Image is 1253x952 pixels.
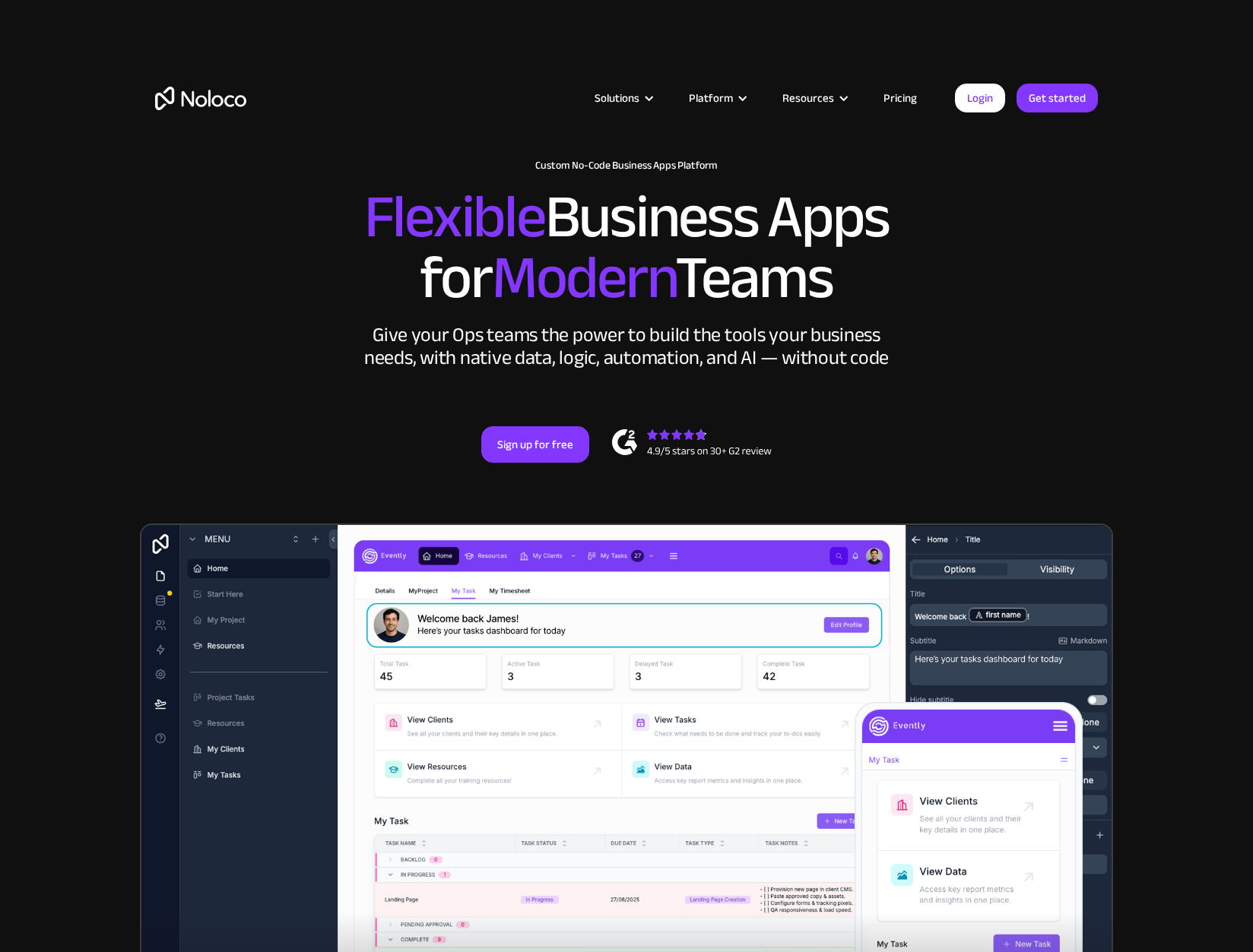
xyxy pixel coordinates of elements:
[763,88,864,108] div: Resources
[576,88,670,108] div: Solutions
[155,187,1098,308] h2: Business Apps for Teams
[492,221,675,334] span: Modern
[481,426,589,463] a: Sign up for free
[670,88,763,108] div: Platform
[1017,84,1098,112] a: Get started
[360,324,893,369] div: Give your Ops teams the power to build the tools your business needs, with native data, logic, au...
[782,88,834,108] div: Resources
[595,88,639,108] div: Solutions
[955,84,1005,112] a: Login
[864,88,936,108] a: Pricing
[155,87,246,110] a: home
[364,160,545,274] span: Flexible
[689,88,733,108] div: Platform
